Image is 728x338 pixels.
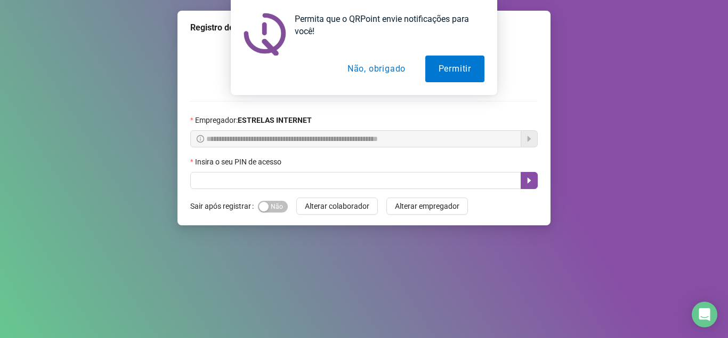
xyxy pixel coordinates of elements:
span: caret-right [525,176,533,185]
span: info-circle [197,135,204,143]
span: Alterar colaborador [305,200,369,212]
div: Permita que o QRPoint envie notificações para você! [286,13,484,37]
button: Não, obrigado [334,56,419,82]
strong: ESTRELAS INTERNET [238,116,312,124]
span: Empregador : [195,114,312,126]
label: Insira o seu PIN de acesso [190,156,288,168]
label: Sair após registrar [190,198,258,215]
img: notification icon [244,13,286,56]
div: Open Intercom Messenger [692,302,717,327]
button: Alterar colaborador [296,198,378,215]
button: Permitir [425,56,484,82]
button: Alterar empregador [386,198,468,215]
span: Alterar empregador [395,200,459,212]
